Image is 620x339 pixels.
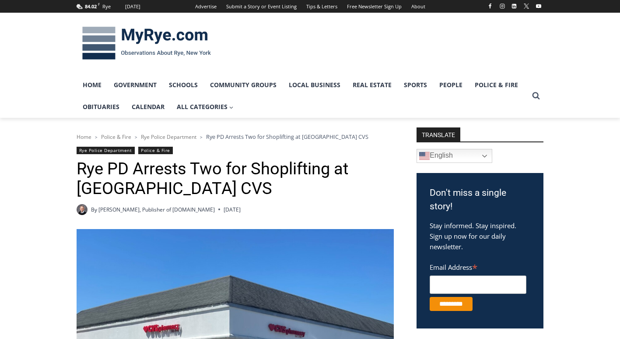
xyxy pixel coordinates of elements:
[469,74,524,96] a: Police & Fire
[77,96,126,118] a: Obituaries
[77,74,108,96] a: Home
[163,74,204,96] a: Schools
[101,133,131,141] a: Police & Fire
[91,205,97,214] span: By
[283,74,347,96] a: Local Business
[125,3,140,11] div: [DATE]
[398,74,433,96] a: Sports
[77,147,135,154] a: Rye Police Department
[77,204,88,215] a: Author image
[430,186,530,214] h3: Don't miss a single story!
[135,134,137,140] span: >
[497,1,508,11] a: Instagram
[204,74,283,96] a: Community Groups
[509,1,519,11] a: Linkedin
[77,74,528,118] nav: Primary Navigation
[224,205,241,214] time: [DATE]
[138,147,173,154] a: Police & Fire
[417,149,492,163] a: English
[77,133,91,141] a: Home
[430,220,530,252] p: Stay informed. Stay inspired. Sign up now for our daily newsletter.
[98,206,215,213] a: [PERSON_NAME], Publisher of [DOMAIN_NAME]
[77,159,394,199] h1: Rye PD Arrests Two for Shoplifting at [GEOGRAPHIC_DATA] CVS
[533,1,544,11] a: YouTube
[77,21,217,66] img: MyRye.com
[419,151,430,161] img: en
[177,102,234,112] span: All Categories
[171,96,240,118] a: All Categories
[126,96,171,118] a: Calendar
[98,2,100,7] span: F
[430,258,526,274] label: Email Address
[528,88,544,104] button: View Search Form
[85,3,97,10] span: 84.02
[77,132,394,141] nav: Breadcrumbs
[485,1,495,11] a: Facebook
[102,3,111,11] div: Rye
[95,134,98,140] span: >
[141,133,196,141] a: Rye Police Department
[417,127,460,141] strong: TRANSLATE
[347,74,398,96] a: Real Estate
[108,74,163,96] a: Government
[433,74,469,96] a: People
[200,134,203,140] span: >
[206,133,368,141] span: Rye PD Arrests Two for Shoplifting at [GEOGRAPHIC_DATA] CVS
[521,1,532,11] a: X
